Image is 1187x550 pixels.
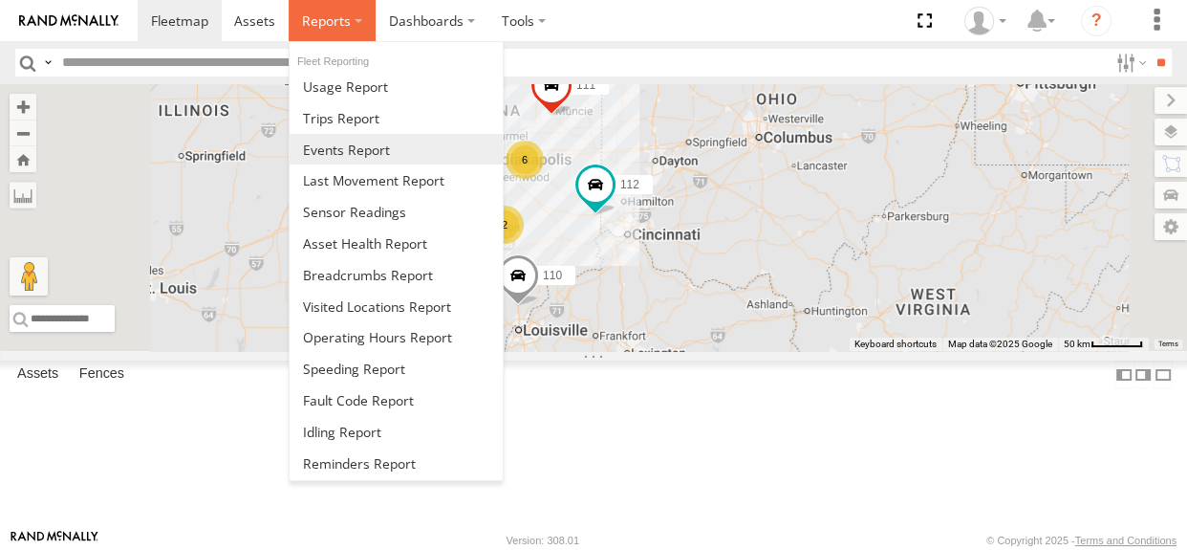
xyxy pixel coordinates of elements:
a: Visited Locations Report [290,291,503,322]
button: Drag Pegman onto the map to open Street View [10,257,48,296]
div: Version: 308.01 [507,535,579,546]
a: Fleet Speed Report [290,353,503,385]
button: Zoom in [10,94,36,120]
a: Asset Health Report [290,228,503,259]
div: 2 [486,206,524,244]
a: Usage Report [290,71,503,102]
a: Asset Operating Hours Report [290,321,503,353]
i: ? [1081,6,1111,36]
a: Terms (opens in new tab) [1158,341,1178,348]
button: Zoom Home [10,146,36,172]
span: 112 [620,178,639,191]
a: Trips Report [290,102,503,134]
button: Zoom out [10,120,36,146]
div: Brandon Hickerson [958,7,1013,35]
button: Keyboard shortcuts [854,338,937,351]
label: Map Settings [1155,213,1187,240]
span: 50 km [1064,339,1090,349]
label: Dock Summary Table to the Left [1114,361,1133,388]
div: 6 [506,141,544,179]
a: Service Reminder Notifications Report [290,479,503,511]
label: Search Query [40,49,55,77]
span: 111 [576,78,595,92]
label: Search Filter Options [1109,49,1150,77]
label: Fences [70,362,134,388]
a: Idling Report [290,416,503,448]
label: Assets [8,362,68,388]
a: Terms and Conditions [1075,535,1176,546]
label: Dock Summary Table to the Right [1133,361,1153,388]
a: Sensor Readings [290,196,503,228]
span: Map data ©2025 Google [948,339,1052,349]
img: rand-logo.svg [19,14,119,28]
button: Map Scale: 50 km per 51 pixels [1058,338,1149,351]
a: Full Events Report [290,134,503,165]
label: Measure [10,182,36,209]
a: Reminders Report [290,448,503,479]
a: Breadcrumbs Report [290,259,503,291]
label: Hide Summary Table [1154,361,1173,388]
a: Fault Code Report [290,385,503,416]
a: Last Movement Report [290,165,503,196]
span: 110 [543,268,562,281]
a: Visit our Website [11,531,98,550]
div: © Copyright 2025 - [986,535,1176,546]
